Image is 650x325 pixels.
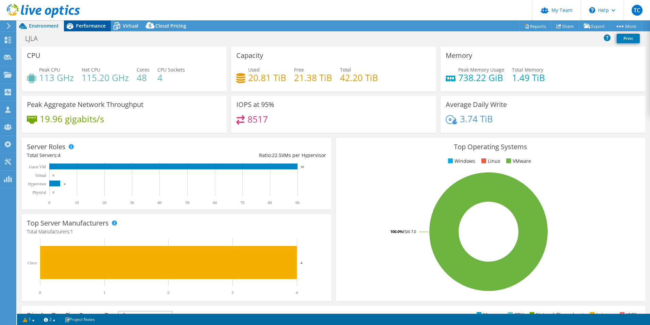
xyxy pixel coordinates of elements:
span: Virtual [123,22,138,29]
tspan: ESXi 7.0 [403,229,416,234]
h3: Average Daily Write [446,101,507,108]
text: 20 [102,200,106,205]
span: Total [340,66,351,73]
text: Hypervisor [28,182,46,186]
span: 1 [70,228,73,235]
span: Used [248,66,260,73]
li: Memory [475,311,502,319]
text: 50 [185,200,189,205]
h3: Peak Aggregate Network Throughput [27,101,143,108]
span: 22.5 [272,152,281,158]
span: 4 [58,152,61,158]
a: Print [617,34,640,43]
a: Share [551,21,579,31]
text: 3 [232,290,234,295]
text: 70 [240,200,244,205]
a: 1 [18,315,39,324]
li: VMware [504,157,531,165]
text: 4 [64,182,66,186]
text: 2 [167,290,169,295]
svg: \n [589,7,595,13]
li: CPU [506,311,524,319]
h3: CPU [27,52,40,59]
h4: 113 GHz [39,74,74,81]
a: Project Notes [60,315,100,324]
span: TC [632,5,643,16]
li: IOPS [618,311,637,319]
h1: LJLA [22,35,48,42]
text: 0 [53,174,54,177]
li: Linux [480,157,500,165]
h4: 4 [157,74,185,81]
h4: 20.81 TiB [248,74,286,81]
text: Cisco [28,261,37,265]
text: Guest VM [29,165,46,169]
h4: 738.22 GiB [458,74,504,81]
text: 1 [103,290,105,295]
text: 0 [53,191,54,194]
li: Latency [588,311,614,319]
text: 40 [157,200,161,205]
text: Virtual [35,173,47,178]
h4: Total Manufacturers: [27,228,326,235]
h4: 8517 [247,115,268,123]
span: Net CPU [82,66,100,73]
span: Cloud Pricing [155,22,186,29]
span: Performance [76,22,106,29]
span: Total Memory [512,66,543,73]
tspan: 100.0% [390,229,403,234]
text: 10 [75,200,79,205]
h3: Memory [446,52,472,59]
h4: 1.49 TiB [512,74,545,81]
h4: 21.38 TiB [294,74,332,81]
li: Network Throughput [528,311,584,319]
h4: 42.20 TiB [340,74,378,81]
h4: 3.74 TiB [460,115,493,123]
h3: IOPS at 95% [236,101,274,108]
h3: Server Roles [27,143,66,151]
h4: 19.96 gigabits/s [40,115,104,123]
span: Free [294,66,304,73]
a: 2 [39,315,60,324]
div: Total Servers: [27,152,176,159]
div: Ratio: VMs per Hypervisor [176,152,326,159]
span: Peak Memory Usage [458,66,504,73]
text: 90 [295,200,300,205]
a: Reports [519,21,551,31]
text: 0 [48,200,50,205]
span: CPU Sockets [157,66,185,73]
text: 90 [301,165,304,169]
text: 4 [301,261,303,265]
span: IOPS [119,311,172,320]
text: 80 [268,200,272,205]
span: Peak CPU [39,66,60,73]
text: 0 [39,290,41,295]
h4: 48 [137,74,150,81]
text: 4 [296,290,298,295]
h4: 115.20 GHz [82,74,129,81]
span: Environment [29,22,59,29]
h3: Top Operating Systems [341,143,640,151]
a: More [610,21,642,31]
text: 60 [213,200,217,205]
span: Cores [137,66,150,73]
li: Windows [446,157,475,165]
a: Export [579,21,610,31]
text: Physical [32,190,46,195]
h3: Capacity [236,52,263,59]
h3: Top Server Manufacturers [27,219,109,227]
text: 30 [130,200,134,205]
